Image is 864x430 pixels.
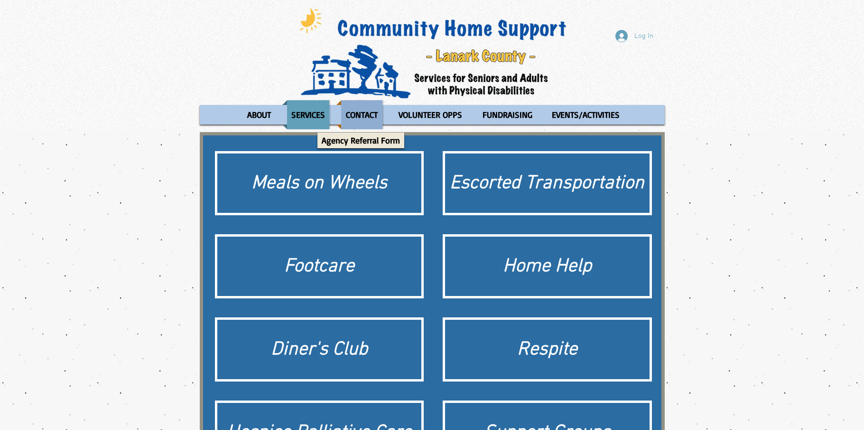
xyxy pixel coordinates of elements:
div: Diner's Club [222,336,417,363]
nav: Site [200,100,665,129]
a: Diner's Club [215,317,424,382]
a: CONTACT [336,100,387,129]
div: Respite [450,336,645,363]
a: EVENTS/ACTIVITIES [543,100,629,129]
div: Home Help [450,253,645,280]
button: Log In [609,27,660,45]
p: ABOUT [243,100,275,129]
p: SERVICES [287,100,329,129]
a: Agency Referral Form [317,133,404,148]
a: FUNDRAISING [474,100,540,129]
div: Meals on Wheels [222,170,417,197]
div: Escorted Transportation [450,170,645,197]
p: FUNDRAISING [478,100,537,129]
div: Footcare [222,253,417,280]
a: Respite [443,317,652,382]
a: Footcare [215,234,424,298]
a: ABOUT [238,100,280,129]
span: Log In [631,31,657,41]
a: SERVICES [282,100,334,129]
a: Escorted Transportation [443,151,652,215]
a: VOLUNTEER OPPS [390,100,471,129]
p: CONTACT [342,100,382,129]
a: Home Help [443,234,652,298]
p: VOLUNTEER OPPS [394,100,466,129]
p: EVENTS/ACTIVITIES [548,100,624,129]
a: Meals on Wheels [215,151,424,215]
